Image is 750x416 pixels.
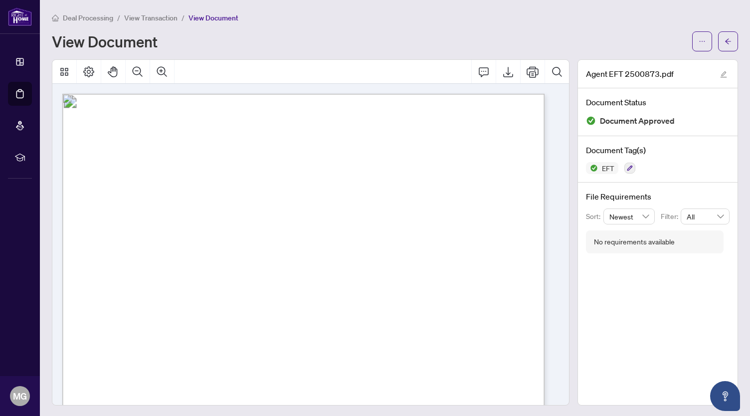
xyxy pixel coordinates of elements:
span: View Transaction [124,13,178,22]
h4: Document Tag(s) [586,144,730,156]
span: Deal Processing [63,13,113,22]
span: Agent EFT 2500873.pdf [586,68,674,80]
span: EFT [598,165,618,172]
p: Sort: [586,211,603,222]
span: home [52,14,59,21]
span: ellipsis [699,38,706,45]
img: Document Status [586,116,596,126]
p: Filter: [661,211,681,222]
span: Document Approved [600,114,675,128]
button: Open asap [710,381,740,411]
li: / [182,12,185,23]
div: No requirements available [594,236,675,247]
span: edit [720,71,727,78]
span: View Document [188,13,238,22]
span: Newest [609,209,649,224]
h4: Document Status [586,96,730,108]
img: logo [8,7,32,26]
span: All [687,209,724,224]
h1: View Document [52,33,158,49]
span: arrow-left [725,38,732,45]
h4: File Requirements [586,191,730,203]
img: Status Icon [586,162,598,174]
span: MG [13,389,27,403]
li: / [117,12,120,23]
